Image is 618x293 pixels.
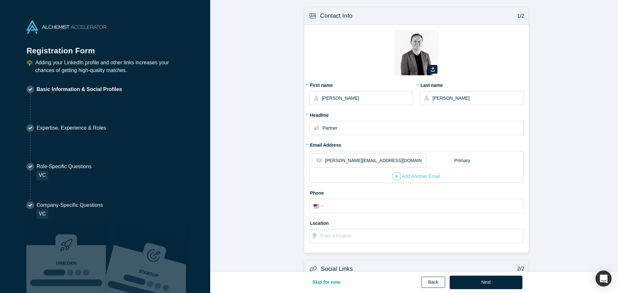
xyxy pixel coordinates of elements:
button: Add Another Email [392,172,441,180]
input: Enter a location [320,229,523,243]
label: Phone [309,188,524,197]
p: 2/2 [514,265,524,273]
label: Location [309,218,524,227]
div: VC [36,209,48,219]
label: Last name [420,80,523,89]
a: Back [421,277,445,288]
p: Company-Specific Questions [36,201,103,209]
button: Next [450,276,523,289]
label: Email Address [309,140,341,149]
p: Basic Information & Social Profiles [36,86,122,93]
div: Primary [454,155,471,166]
input: Partner, CEO [323,121,523,135]
img: Alchemist Accelerator Logo [26,20,106,34]
p: Adding your LinkedIn profile and other links increases your chances of getting high-quality matches. [35,59,183,74]
img: Profile user default [394,30,439,75]
label: Headline [309,110,524,119]
h3: Social Links [321,265,353,273]
p: Role-Specific Questions [36,163,91,170]
div: Add Another Email [393,172,440,180]
h1: Registration Form [26,38,183,57]
p: Expertise, Experience & Roles [36,124,106,132]
p: 1/2 [514,12,524,20]
h3: Contact Info [320,12,352,20]
div: VC [36,170,48,180]
label: First name [309,80,413,89]
button: Skip for now [305,276,347,289]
